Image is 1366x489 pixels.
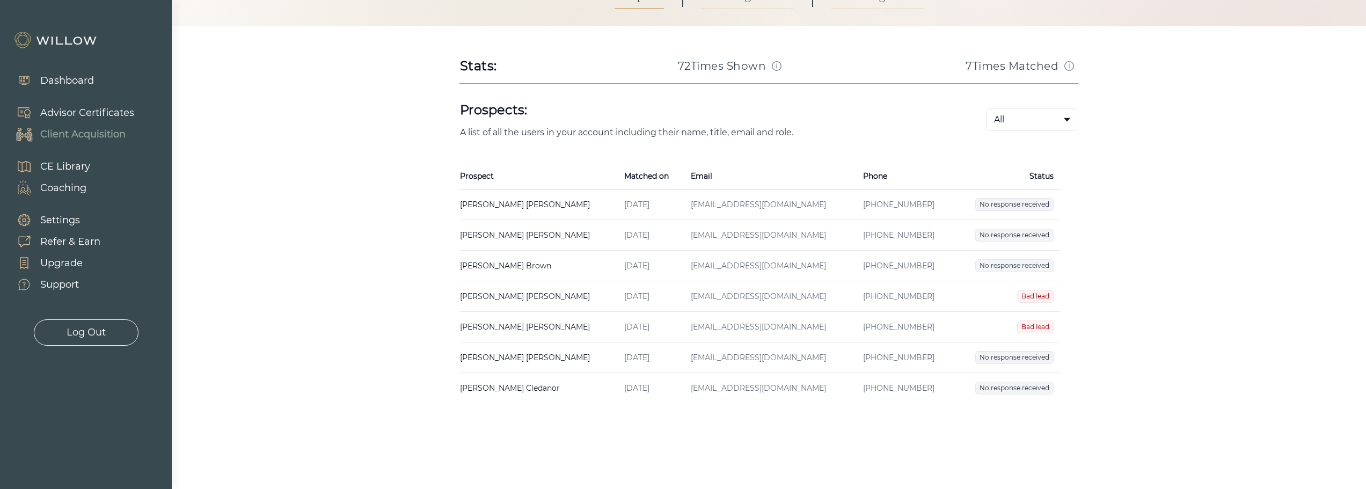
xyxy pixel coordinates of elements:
span: No response received [975,259,1054,272]
td: [EMAIL_ADDRESS][DOMAIN_NAME] [684,342,856,373]
td: [DATE] [618,342,684,373]
a: Dashboard [5,70,94,91]
p: A list of all the users in your account including their name, title, email and role. [460,127,952,137]
th: Email [684,163,856,189]
span: No response received [975,351,1054,364]
a: Coaching [5,177,90,199]
button: Match info [1061,57,1078,75]
span: Bad lead [1017,290,1054,303]
span: info-circle [772,61,781,71]
h3: 72 Times Shown [678,59,766,74]
div: Stats: [460,57,498,75]
td: [PHONE_NUMBER] [857,220,954,251]
a: Client Acquisition [5,123,134,145]
td: [PHONE_NUMBER] [857,373,954,404]
td: [PERSON_NAME] [PERSON_NAME] [460,342,618,373]
div: Dashboard [40,74,94,88]
td: [DATE] [618,251,684,281]
div: Support [40,278,79,292]
a: CE Library [5,156,90,177]
td: [PERSON_NAME] [PERSON_NAME] [460,220,618,251]
td: [PHONE_NUMBER] [857,189,954,220]
a: Upgrade [5,252,100,274]
div: Client Acquisition [40,127,126,142]
td: [PERSON_NAME] [PERSON_NAME] [460,281,618,312]
td: [PERSON_NAME] [PERSON_NAME] [460,189,618,220]
td: [DATE] [618,189,684,220]
td: [PHONE_NUMBER] [857,281,954,312]
td: [EMAIL_ADDRESS][DOMAIN_NAME] [684,312,856,342]
div: Upgrade [40,256,83,271]
div: Coaching [40,181,86,195]
td: [DATE] [618,373,684,404]
h1: Prospects: [460,101,952,119]
button: Match info [768,57,785,75]
th: Prospect [460,163,618,189]
img: Willow [13,32,99,49]
div: Log Out [67,325,106,340]
th: Matched on [618,163,684,189]
span: All [994,113,1004,126]
td: [PHONE_NUMBER] [857,312,954,342]
div: Refer & Earn [40,235,100,249]
span: No response received [975,382,1054,395]
div: Settings [40,213,80,228]
div: Advisor Certificates [40,106,134,120]
th: Phone [857,163,954,189]
td: [DATE] [618,312,684,342]
span: Bad lead [1017,320,1054,333]
span: info-circle [1064,61,1074,71]
td: [PERSON_NAME] Brown [460,251,618,281]
td: [DATE] [618,281,684,312]
td: [PHONE_NUMBER] [857,251,954,281]
h3: 7 Times Matched [966,59,1058,74]
td: [PHONE_NUMBER] [857,342,954,373]
td: [EMAIL_ADDRESS][DOMAIN_NAME] [684,281,856,312]
a: Settings [5,209,100,231]
span: No response received [975,229,1054,242]
td: [EMAIL_ADDRESS][DOMAIN_NAME] [684,220,856,251]
span: caret-down [1063,115,1071,124]
div: CE Library [40,159,90,174]
th: Status [954,163,1060,189]
a: Advisor Certificates [5,102,134,123]
td: [EMAIL_ADDRESS][DOMAIN_NAME] [684,189,856,220]
td: [EMAIL_ADDRESS][DOMAIN_NAME] [684,373,856,404]
td: [EMAIL_ADDRESS][DOMAIN_NAME] [684,251,856,281]
td: [DATE] [618,220,684,251]
span: No response received [975,198,1054,211]
a: Refer & Earn [5,231,100,252]
td: [PERSON_NAME] [PERSON_NAME] [460,312,618,342]
td: [PERSON_NAME] Cledanor [460,373,618,404]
